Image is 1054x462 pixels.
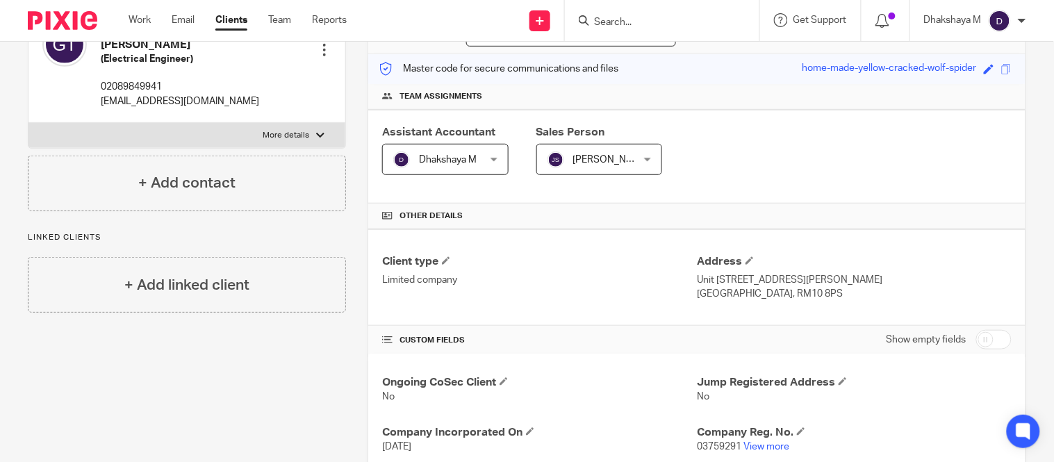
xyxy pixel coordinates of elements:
[989,10,1011,32] img: svg%3E
[312,13,347,27] a: Reports
[382,126,495,138] span: Assistant Accountant
[382,254,697,269] h4: Client type
[924,13,982,27] p: Dhakshaya M
[138,172,236,194] h4: + Add contact
[400,91,482,102] span: Team assignments
[101,94,292,108] p: [EMAIL_ADDRESS][DOMAIN_NAME]
[382,273,697,287] p: Limited company
[697,273,1012,287] p: Unit [STREET_ADDRESS][PERSON_NAME]
[743,442,789,452] a: View more
[400,211,463,222] span: Other details
[101,80,292,94] p: 02089849941
[536,126,605,138] span: Sales Person
[379,62,618,76] p: Master code for secure communications and files
[697,287,1012,301] p: [GEOGRAPHIC_DATA], RM10 8PS
[547,151,564,168] img: svg%3E
[28,232,346,243] p: Linked clients
[382,392,395,402] span: No
[573,155,650,165] span: [PERSON_NAME]
[382,442,411,452] span: [DATE]
[382,375,697,390] h4: Ongoing CoSec Client
[28,11,97,30] img: Pixie
[172,13,195,27] a: Email
[697,425,1012,440] h4: Company Reg. No.
[42,22,87,67] img: svg%3E
[124,274,249,296] h4: + Add linked client
[382,335,697,346] h4: CUSTOM FIELDS
[129,13,151,27] a: Work
[593,17,718,29] input: Search
[393,151,410,168] img: svg%3E
[802,61,977,77] div: home-made-yellow-cracked-wolf-spider
[263,130,309,141] p: More details
[101,52,292,66] h5: (Electrical Engineer)
[697,254,1012,269] h4: Address
[382,425,697,440] h4: Company Incorporated On
[697,392,709,402] span: No
[697,442,741,452] span: 03759291
[887,333,966,347] label: Show empty fields
[793,15,847,25] span: Get Support
[268,13,291,27] a: Team
[419,155,477,165] span: Dhakshaya M
[215,13,247,27] a: Clients
[697,375,1012,390] h4: Jump Registered Address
